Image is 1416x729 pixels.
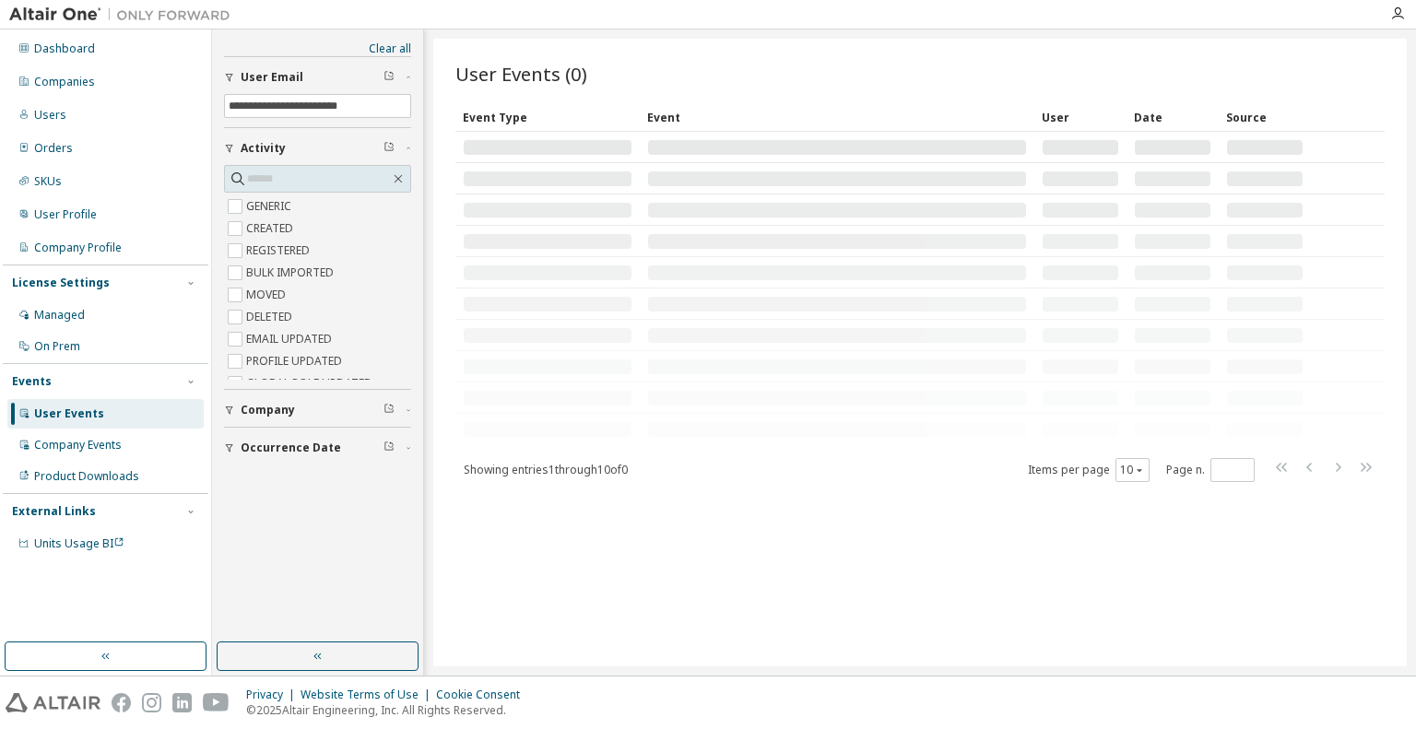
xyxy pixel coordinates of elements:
label: GENERIC [246,195,295,218]
div: Source [1226,102,1304,132]
div: Managed [34,308,85,323]
button: Activity [224,128,411,169]
div: SKUs [34,174,62,189]
img: linkedin.svg [172,693,192,712]
span: Clear filter [383,70,395,85]
span: Clear filter [383,141,395,156]
button: 10 [1120,463,1145,477]
span: User Events (0) [455,61,587,87]
div: Event [647,102,1027,132]
div: Events [12,374,52,389]
div: User Profile [34,207,97,222]
div: Companies [34,75,95,89]
div: Dashboard [34,41,95,56]
div: Cookie Consent [436,688,531,702]
label: GLOBAL ROLE UPDATED [246,372,376,394]
p: © 2025 Altair Engineering, Inc. All Rights Reserved. [246,702,531,718]
div: User [1042,102,1119,132]
div: Company Profile [34,241,122,255]
span: User Email [241,70,303,85]
label: REGISTERED [246,240,313,262]
div: Event Type [463,102,632,132]
div: License Settings [12,276,110,290]
label: PROFILE UPDATED [246,350,346,372]
label: MOVED [246,284,289,306]
a: Clear all [224,41,411,56]
span: Showing entries 1 through 10 of 0 [464,462,628,477]
label: CREATED [246,218,297,240]
span: Activity [241,141,286,156]
div: Date [1134,102,1211,132]
div: Privacy [246,688,301,702]
span: Page n. [1166,458,1255,482]
label: BULK IMPORTED [246,262,337,284]
div: User Events [34,406,104,421]
img: Altair One [9,6,240,24]
label: DELETED [246,306,296,328]
img: youtube.svg [203,693,230,712]
span: Clear filter [383,441,395,455]
img: instagram.svg [142,693,161,712]
img: altair_logo.svg [6,693,100,712]
img: facebook.svg [112,693,131,712]
div: Product Downloads [34,469,139,484]
button: Company [224,390,411,430]
button: Occurrence Date [224,428,411,468]
button: User Email [224,57,411,98]
div: Users [34,108,66,123]
div: External Links [12,504,96,519]
div: Company Events [34,438,122,453]
span: Items per page [1028,458,1150,482]
span: Units Usage BI [34,535,124,551]
div: On Prem [34,339,80,354]
span: Company [241,403,295,417]
label: EMAIL UPDATED [246,328,336,350]
span: Clear filter [383,403,395,417]
div: Orders [34,141,73,156]
span: Occurrence Date [241,441,341,455]
div: Website Terms of Use [301,688,436,702]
